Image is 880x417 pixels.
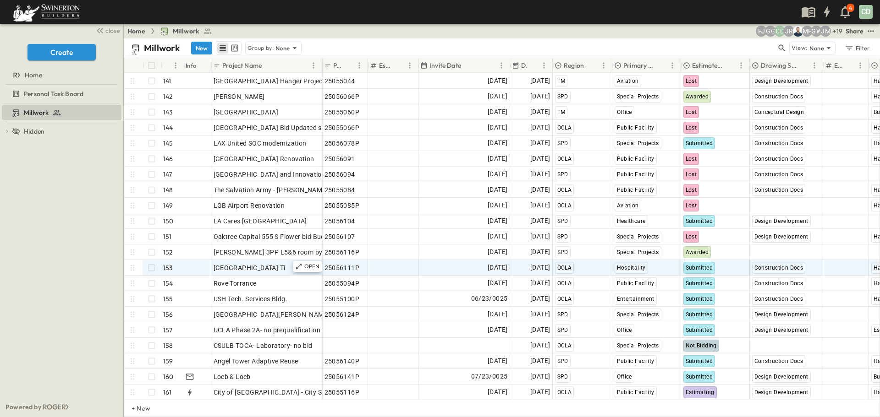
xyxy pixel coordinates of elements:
[820,26,831,37] div: Jonathan M. Hansen (johansen@swinerton.com)
[2,106,120,119] a: Millwork
[557,125,572,131] span: OCLA
[667,60,678,71] button: Menu
[184,58,211,73] div: Info
[834,61,843,70] p: Estimate Round
[754,109,804,115] span: Conceptual Design
[324,170,355,179] span: 25056094
[161,58,184,73] div: #
[127,27,145,36] a: Home
[163,232,172,241] p: 151
[163,372,174,381] p: 160
[92,24,121,37] button: close
[214,263,286,272] span: [GEOGRAPHIC_DATA] Ti
[845,60,855,70] button: Sort
[214,217,307,226] span: LA Cares [GEOGRAPHIC_DATA]
[214,123,336,132] span: [GEOGRAPHIC_DATA] Bid Updated specs
[530,293,550,304] span: [DATE]
[686,202,697,209] span: Lost
[530,184,550,195] span: [DATE]
[557,78,566,84] span: TM
[530,340,550,351] span: [DATE]
[471,371,508,382] span: 07/23/0025
[163,154,173,163] p: 146
[726,60,736,70] button: Sort
[736,60,747,71] button: Menu
[394,60,404,70] button: Sort
[617,327,632,333] span: Office
[686,109,697,115] span: Lost
[173,27,199,36] span: Millwork
[488,387,507,397] span: [DATE]
[754,171,803,178] span: Construction Docs
[528,60,539,70] button: Sort
[275,43,290,53] p: None
[324,139,360,148] span: 25056078P
[530,200,550,211] span: [DATE]
[488,138,507,148] span: [DATE]
[304,263,320,270] p: OPEN
[686,78,697,84] span: Lost
[756,26,767,37] div: Francisco J. Sanchez (frsanchez@swinerton.com)
[686,125,697,131] span: Lost
[163,248,173,257] p: 152
[858,4,874,20] button: CD
[404,60,415,71] button: Menu
[530,107,550,117] span: [DATE]
[496,60,507,71] button: Menu
[617,93,659,100] span: Special Projects
[530,169,550,179] span: [DATE]
[488,216,507,226] span: [DATE]
[186,53,197,78] div: Info
[488,200,507,211] span: [DATE]
[127,27,218,36] nav: breadcrumbs
[617,374,632,380] span: Office
[530,262,550,273] span: [DATE]
[214,325,344,335] span: UCLA Phase 2A- no prequalification needed
[163,139,173,148] p: 145
[214,232,335,241] span: Oaktree Capital 555 S Flower bid Budget
[488,231,507,242] span: [DATE]
[2,87,120,100] a: Personal Task Board
[214,154,314,163] span: [GEOGRAPHIC_DATA] Renovation
[530,153,550,164] span: [DATE]
[324,294,360,303] span: 25055100P
[557,93,568,100] span: SPD
[686,93,709,100] span: Awarded
[557,296,572,302] span: OCLA
[686,296,713,302] span: Submitted
[488,309,507,320] span: [DATE]
[686,156,697,162] span: Lost
[617,249,659,255] span: Special Projects
[557,358,568,364] span: SPD
[24,89,83,98] span: Personal Task Board
[530,138,550,148] span: [DATE]
[530,356,550,366] span: [DATE]
[792,26,803,37] img: Brandon Norcutt (brandon.norcutt@swinerton.com)
[617,233,659,240] span: Special Projects
[849,5,852,12] p: 4
[754,78,808,84] span: Design Development
[557,202,572,209] span: OCLA
[617,171,654,178] span: Public Facility
[686,140,713,146] span: Submitted
[754,93,803,100] span: Construction Docs
[163,357,173,366] p: 159
[686,187,697,193] span: Lost
[214,248,395,257] span: [PERSON_NAME] 3PP L5&6 room by room breakout required
[754,296,803,302] span: Construction Docs
[214,341,313,350] span: CSULB TOCA- Laboratory- no bid
[214,357,298,366] span: Angel Tower Adaptive Reuse
[557,374,568,380] span: SPD
[557,327,568,333] span: SPD
[214,388,369,397] span: City of [GEOGRAPHIC_DATA] - City Services Building
[163,76,171,86] p: 141
[557,265,572,271] span: OCLA
[530,247,550,257] span: [DATE]
[214,170,347,179] span: [GEOGRAPHIC_DATA] and Innovation Center
[214,76,325,86] span: [GEOGRAPHIC_DATA] Hanger Project
[598,60,609,71] button: Menu
[686,389,715,395] span: Estimating
[324,248,360,257] span: 25056116P
[2,69,120,81] a: Home
[859,5,873,19] div: CD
